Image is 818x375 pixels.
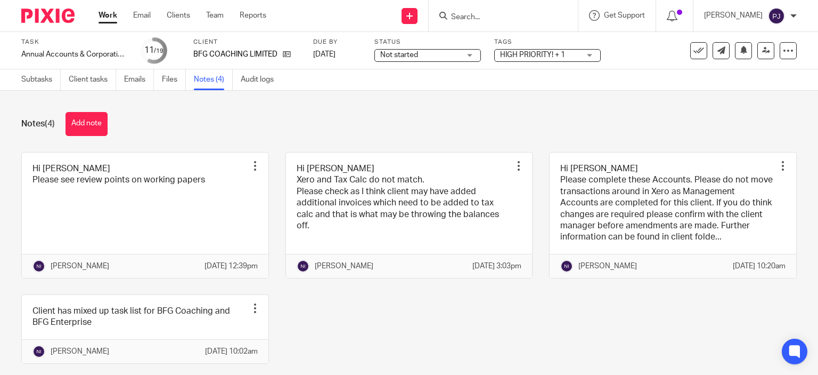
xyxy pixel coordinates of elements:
span: Get Support [604,12,645,19]
label: Task [21,38,128,46]
label: Client [193,38,300,46]
div: Annual Accounts & Corporation Tax Return - [DATE] [21,49,128,60]
p: [PERSON_NAME] [315,261,373,272]
small: /19 [154,48,163,54]
p: [DATE] 12:39pm [204,261,258,272]
a: Email [133,10,151,21]
p: BFG COACHING LIMITED [193,49,277,60]
label: Status [374,38,481,46]
a: Team [206,10,224,21]
a: Notes (4) [194,69,233,90]
div: 11 [144,44,163,57]
a: Work [99,10,117,21]
a: Clients [167,10,190,21]
img: Pixie [21,9,75,23]
p: [DATE] 10:20am [733,261,786,272]
img: svg%3E [297,260,309,273]
p: [PERSON_NAME] [51,346,109,357]
span: Not started [380,51,418,59]
button: Add note [66,112,108,136]
p: [DATE] 3:03pm [472,261,521,272]
label: Due by [313,38,361,46]
span: [DATE] [313,51,336,58]
a: Subtasks [21,69,61,90]
span: (4) [45,119,55,128]
p: [PERSON_NAME] [704,10,763,21]
input: Search [450,13,546,22]
div: Annual Accounts &amp; Corporation Tax Return - December 31, 2024 [21,49,128,60]
img: svg%3E [560,260,573,273]
span: HIGH PRIORITY! + 1 [500,51,565,59]
p: [PERSON_NAME] [578,261,637,272]
label: Tags [494,38,601,46]
h1: Notes [21,118,55,130]
img: svg%3E [768,7,785,25]
a: Reports [240,10,266,21]
a: Files [162,69,186,90]
a: Audit logs [241,69,282,90]
a: Emails [124,69,154,90]
img: svg%3E [32,260,45,273]
p: [PERSON_NAME] [51,261,109,272]
img: svg%3E [32,345,45,358]
a: Client tasks [69,69,116,90]
p: [DATE] 10:02am [205,346,258,357]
